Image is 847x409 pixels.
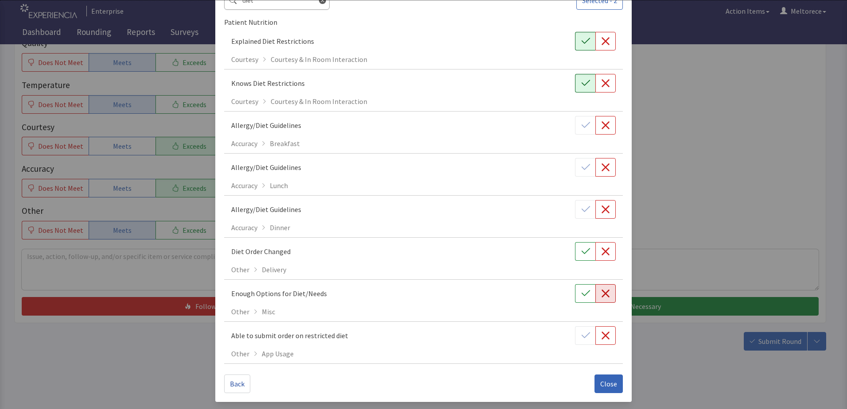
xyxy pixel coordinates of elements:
div: Other Misc [231,306,616,317]
div: Courtesy Courtesy & In Room Interaction [231,96,616,107]
div: Other App Usage [231,348,616,359]
button: Back [224,374,250,393]
p: Patient Nutrition [224,17,623,27]
span: Back [230,378,245,389]
div: Other Delivery [231,264,616,275]
p: Diet Order Changed [231,246,291,257]
p: Knows Diet Restrictions [231,78,305,89]
button: Close [594,374,623,393]
div: Accuracy Breakfast [231,138,616,149]
p: Enough Options for Diet/Needs [231,288,327,299]
div: Accuracy Lunch [231,180,616,191]
p: Explained Diet Restrictions [231,36,314,46]
p: Able to submit order on restricted diet [231,330,348,341]
div: Courtesy Courtesy & In Room Interaction [231,54,616,65]
p: Allergy/Diet Guidelines [231,204,301,215]
p: Allergy/Diet Guidelines [231,162,301,173]
div: Accuracy Dinner [231,222,616,233]
p: Allergy/Diet Guidelines [231,120,301,131]
span: Close [600,378,617,389]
